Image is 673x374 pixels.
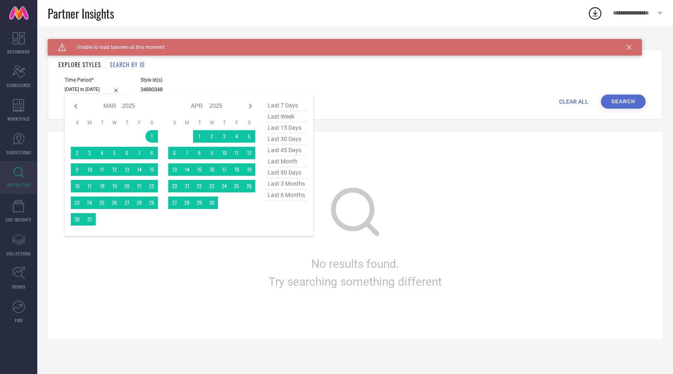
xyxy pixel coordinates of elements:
[230,163,243,176] td: Fri Apr 18 2025
[12,284,26,290] span: TRENDS
[121,119,133,126] th: Thursday
[71,213,83,226] td: Sun Mar 30 2025
[145,197,158,209] td: Sat Mar 29 2025
[218,147,230,159] td: Thu Apr 10 2025
[6,149,31,155] span: SUGGESTIONS
[83,213,96,226] td: Mon Mar 31 2025
[218,163,230,176] td: Thu Apr 17 2025
[243,163,255,176] td: Sat Apr 19 2025
[121,163,133,176] td: Thu Mar 13 2025
[71,101,81,111] div: Previous month
[168,163,181,176] td: Sun Apr 13 2025
[65,85,122,94] input: Select time period
[108,147,121,159] td: Wed Mar 05 2025
[218,180,230,192] td: Thu Apr 24 2025
[266,178,307,189] span: last 3 months
[83,119,96,126] th: Monday
[133,197,145,209] td: Fri Mar 28 2025
[193,119,206,126] th: Tuesday
[7,82,31,88] span: SCORECARDS
[168,197,181,209] td: Sun Apr 27 2025
[121,147,133,159] td: Thu Mar 06 2025
[181,119,193,126] th: Monday
[181,197,193,209] td: Mon Apr 28 2025
[83,163,96,176] td: Mon Mar 10 2025
[230,180,243,192] td: Fri Apr 25 2025
[230,130,243,143] td: Fri Apr 04 2025
[266,145,307,156] span: last 45 days
[266,156,307,167] span: last month
[140,85,261,95] input: Enter comma separated style ids e.g. 12345, 67890
[71,119,83,126] th: Sunday
[108,119,121,126] th: Wednesday
[218,130,230,143] td: Thu Apr 03 2025
[133,180,145,192] td: Fri Mar 21 2025
[15,317,23,323] span: FWD
[266,122,307,134] span: last 15 days
[269,275,442,289] span: Try searching something different
[266,111,307,122] span: last week
[133,147,145,159] td: Fri Mar 07 2025
[7,250,31,257] span: COLLECTIONS
[6,216,31,223] span: CDC INSIGHTS
[108,163,121,176] td: Wed Mar 12 2025
[71,180,83,192] td: Sun Mar 16 2025
[193,197,206,209] td: Tue Apr 29 2025
[121,197,133,209] td: Thu Mar 27 2025
[96,163,108,176] td: Tue Mar 11 2025
[206,163,218,176] td: Wed Apr 16 2025
[181,163,193,176] td: Mon Apr 14 2025
[245,101,255,111] div: Next month
[230,147,243,159] td: Fri Apr 11 2025
[243,119,255,126] th: Saturday
[588,6,603,21] div: Open download list
[193,130,206,143] td: Tue Apr 01 2025
[311,257,399,271] span: No results found.
[48,5,114,22] span: Partner Insights
[83,147,96,159] td: Mon Mar 03 2025
[601,95,646,109] button: Search
[83,197,96,209] td: Mon Mar 24 2025
[96,119,108,126] th: Tuesday
[96,147,108,159] td: Tue Mar 04 2025
[140,77,261,83] span: Style Id(s)
[266,134,307,145] span: last 30 days
[110,60,145,69] h1: SEARCH BY ID
[145,180,158,192] td: Sat Mar 22 2025
[83,180,96,192] td: Mon Mar 17 2025
[71,147,83,159] td: Sun Mar 02 2025
[133,119,145,126] th: Friday
[206,130,218,143] td: Wed Apr 02 2025
[108,180,121,192] td: Wed Mar 19 2025
[71,197,83,209] td: Sun Mar 23 2025
[181,180,193,192] td: Mon Apr 21 2025
[66,44,165,50] span: Unable to load banners at this moment
[193,180,206,192] td: Tue Apr 22 2025
[145,130,158,143] td: Sat Mar 01 2025
[145,147,158,159] td: Sat Mar 08 2025
[145,163,158,176] td: Sat Mar 15 2025
[96,197,108,209] td: Tue Mar 25 2025
[559,98,588,105] span: CLEAR ALL
[96,180,108,192] td: Tue Mar 18 2025
[108,197,121,209] td: Wed Mar 26 2025
[206,197,218,209] td: Wed Apr 30 2025
[266,167,307,178] span: last 90 days
[58,60,101,69] h1: EXPLORE STYLES
[71,163,83,176] td: Sun Mar 09 2025
[206,119,218,126] th: Wednesday
[168,147,181,159] td: Sun Apr 06 2025
[7,49,30,55] span: DASHBOARD
[7,116,30,122] span: WORKSPACE
[266,189,307,201] span: last 6 months
[193,163,206,176] td: Tue Apr 15 2025
[243,147,255,159] td: Sat Apr 12 2025
[7,182,30,188] span: INSPIRATION
[230,119,243,126] th: Friday
[168,180,181,192] td: Sun Apr 20 2025
[206,180,218,192] td: Wed Apr 23 2025
[145,119,158,126] th: Saturday
[181,147,193,159] td: Mon Apr 07 2025
[133,163,145,176] td: Fri Mar 14 2025
[206,147,218,159] td: Wed Apr 09 2025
